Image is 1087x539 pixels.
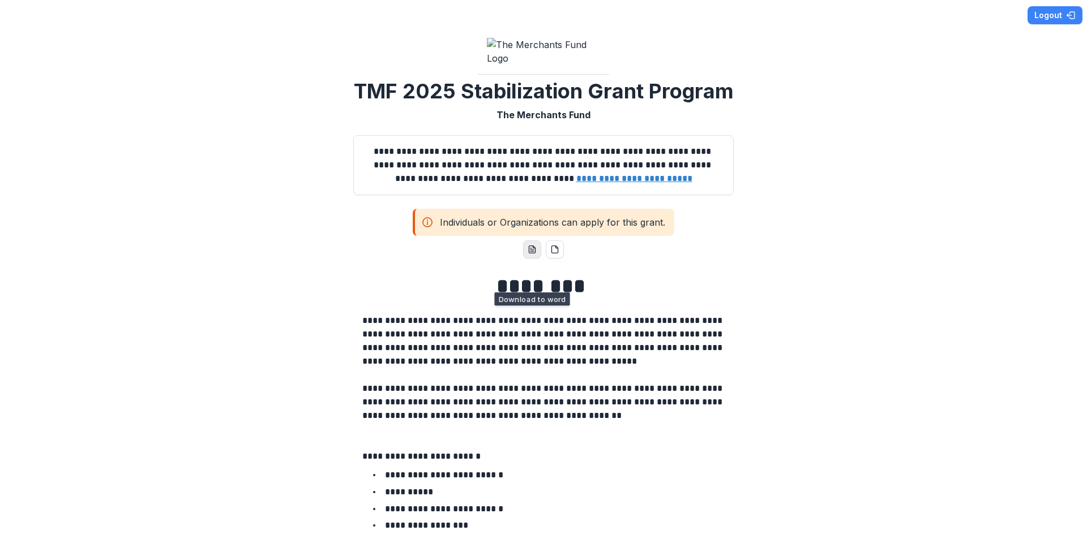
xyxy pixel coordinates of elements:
button: Logout [1028,6,1082,24]
h2: TMF 2025 Stabilization Grant Program [354,79,734,104]
p: The Merchants Fund [497,108,590,122]
button: pdf-download [546,240,564,258]
img: The Merchants Fund Logo [487,38,600,65]
div: Individuals or Organizations can apply for this grant. [413,209,674,236]
button: word-download [523,240,541,258]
